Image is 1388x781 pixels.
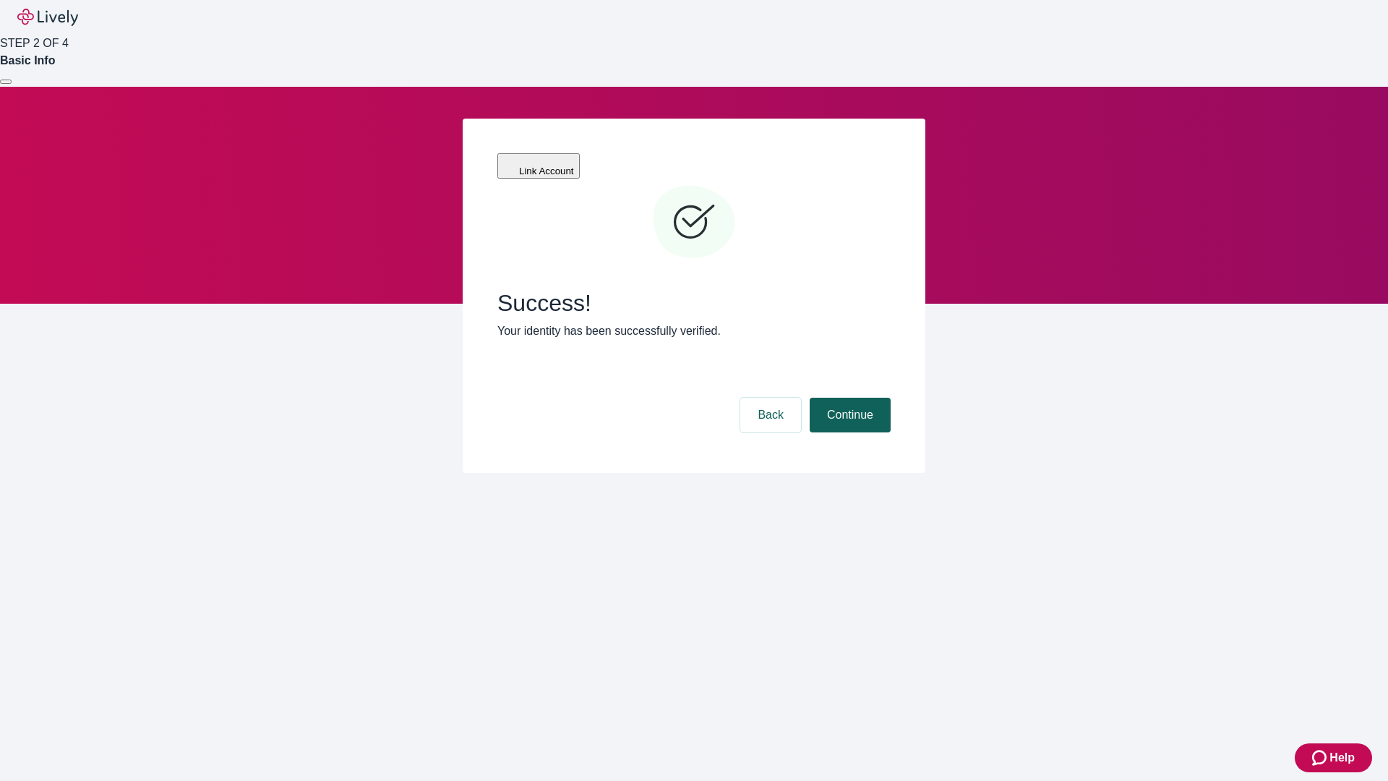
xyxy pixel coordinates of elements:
p: Your identity has been successfully verified. [497,323,891,340]
button: Zendesk support iconHelp [1295,743,1372,772]
svg: Checkmark icon [651,179,737,266]
button: Link Account [497,153,580,179]
svg: Zendesk support icon [1312,749,1329,767]
button: Back [740,398,801,432]
span: Help [1329,749,1355,767]
button: Continue [810,398,891,432]
img: Lively [17,9,78,26]
span: Success! [497,289,891,317]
